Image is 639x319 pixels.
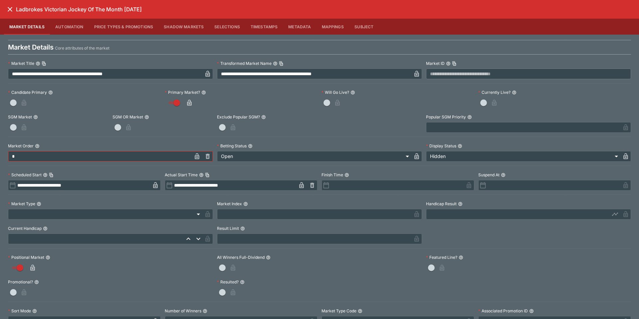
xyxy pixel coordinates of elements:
p: Market Type [8,201,35,207]
button: Featured Line? [459,255,463,260]
button: Finish Time [344,173,349,177]
p: Betting Status [217,143,247,149]
button: SGM Market [33,115,38,119]
button: Copy To Clipboard [49,173,54,177]
button: Mappings [317,19,349,35]
button: Shadow Markets [158,19,209,35]
button: Actual Start TimeCopy To Clipboard [199,173,204,177]
button: Sort Mode [32,309,37,313]
p: Market Index [217,201,242,207]
button: Handicap Result [458,202,463,206]
button: Currently Live? [512,90,517,95]
p: Market Title [8,61,34,66]
h6: Ladbrokes Victorian Jockey Of The Month [DATE] [16,6,142,13]
button: Copy To Clipboard [205,173,210,177]
p: Market Order [8,143,34,149]
p: Resulted? [217,279,239,285]
button: Scheduled StartCopy To Clipboard [43,173,48,177]
p: SGM OR Market [112,114,143,120]
p: Handicap Result [426,201,457,207]
p: Core attributes of the market [55,45,109,52]
button: Timestamps [245,19,283,35]
p: Market Type Code [321,308,356,314]
p: Candidate Primary [8,89,47,95]
button: Market Order [35,144,40,148]
button: close [4,3,16,15]
button: Copy To Clipboard [452,61,457,66]
button: Will Go Live? [350,90,355,95]
p: Will Go Live? [321,89,349,95]
button: Number of Winners [203,309,207,313]
button: All Winners Full-Dividend [266,255,271,260]
p: Transformed Market Name [217,61,272,66]
button: Current Handicap [43,226,48,231]
p: Display Status [426,143,456,149]
button: Metadata [283,19,316,35]
button: Primary Market? [201,90,206,95]
button: SGM OR Market [144,115,149,119]
button: Popular SGM Priority [467,115,472,119]
button: Subject [349,19,379,35]
p: Sort Mode [8,308,31,314]
button: Copy To Clipboard [279,61,284,66]
button: Price Types & Promotions [89,19,159,35]
h4: Market Details [8,43,54,52]
p: Market ID [426,61,445,66]
p: Number of Winners [165,308,201,314]
button: Display Status [458,144,462,148]
p: Featured Line? [426,254,457,260]
button: Exclude Popular SGM? [261,115,266,119]
p: Currently Live? [478,89,511,95]
button: Market Index [243,202,248,206]
p: Current Handicap [8,226,42,231]
p: Actual Start Time [165,172,198,178]
button: Market Type Code [358,309,362,313]
button: Market Type [37,202,41,206]
p: Suspend At [478,172,500,178]
p: Primary Market? [165,89,200,95]
p: Result Limit [217,226,239,231]
p: Exclude Popular SGM? [217,114,260,120]
button: Automation [50,19,89,35]
p: Positional Market [8,254,44,260]
button: Promotional? [34,280,39,284]
p: Popular SGM Priority [426,114,466,120]
button: Transformed Market NameCopy To Clipboard [273,61,278,66]
p: Promotional? [8,279,33,285]
button: Suspend At [501,173,506,177]
button: Selections [209,19,245,35]
button: Resulted? [240,280,245,284]
button: Candidate Primary [48,90,53,95]
div: Open [217,151,411,162]
button: Market TitleCopy To Clipboard [36,61,40,66]
p: Associated Promotion ID [478,308,528,314]
button: Betting Status [248,144,253,148]
p: SGM Market [8,114,32,120]
p: Finish Time [321,172,343,178]
button: Copy To Clipboard [42,61,46,66]
p: Scheduled Start [8,172,42,178]
button: Market Details [4,19,50,35]
button: Result Limit [240,226,245,231]
div: Hidden [426,151,620,162]
button: Positional Market [46,255,50,260]
button: Associated Promotion ID [529,309,534,313]
button: Market IDCopy To Clipboard [446,61,451,66]
p: All Winners Full-Dividend [217,254,265,260]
